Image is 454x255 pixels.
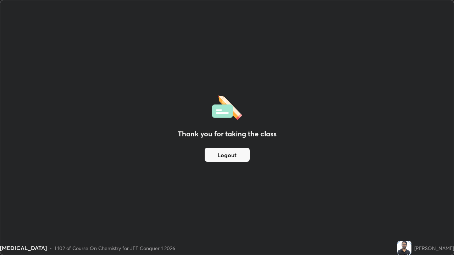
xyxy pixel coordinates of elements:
h2: Thank you for taking the class [178,129,277,139]
div: L102 of Course On Chemistry for JEE Conquer 1 2026 [55,244,175,252]
div: • [50,244,52,252]
div: [PERSON_NAME] [414,244,454,252]
button: Logout [205,148,250,162]
img: fbb457806e3044af9f69b75a85ff128c.jpg [397,241,411,255]
img: offlineFeedback.1438e8b3.svg [212,93,242,120]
